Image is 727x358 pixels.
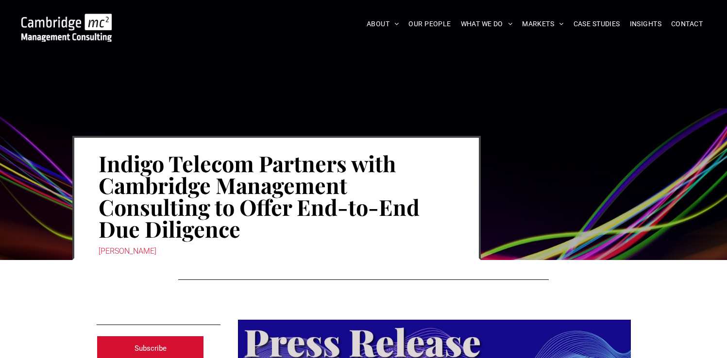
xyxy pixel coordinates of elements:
[625,16,666,32] a: INSIGHTS
[21,14,112,42] img: Go to Homepage
[21,15,112,25] a: Your Business Transformed | Cambridge Management Consulting
[99,151,455,241] h1: Indigo Telecom Partners with Cambridge Management Consulting to Offer End-to-End Due Diligence
[404,16,456,32] a: OUR PEOPLE
[456,16,518,32] a: WHAT WE DO
[362,16,404,32] a: ABOUT
[517,16,568,32] a: MARKETS
[99,244,455,258] div: [PERSON_NAME]
[666,16,708,32] a: CONTACT
[569,16,625,32] a: CASE STUDIES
